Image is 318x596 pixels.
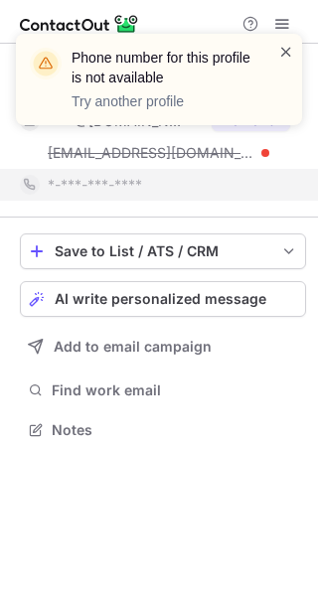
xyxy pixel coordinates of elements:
[20,281,306,317] button: AI write personalized message
[52,381,298,399] span: Find work email
[72,48,254,87] header: Phone number for this profile is not available
[20,376,306,404] button: Find work email
[30,48,62,79] img: warning
[20,12,139,36] img: ContactOut v5.3.10
[20,233,306,269] button: save-profile-one-click
[55,243,271,259] div: Save to List / ATS / CRM
[52,421,298,439] span: Notes
[20,329,306,365] button: Add to email campaign
[72,91,254,111] p: Try another profile
[20,416,306,444] button: Notes
[54,339,212,355] span: Add to email campaign
[55,291,266,307] span: AI write personalized message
